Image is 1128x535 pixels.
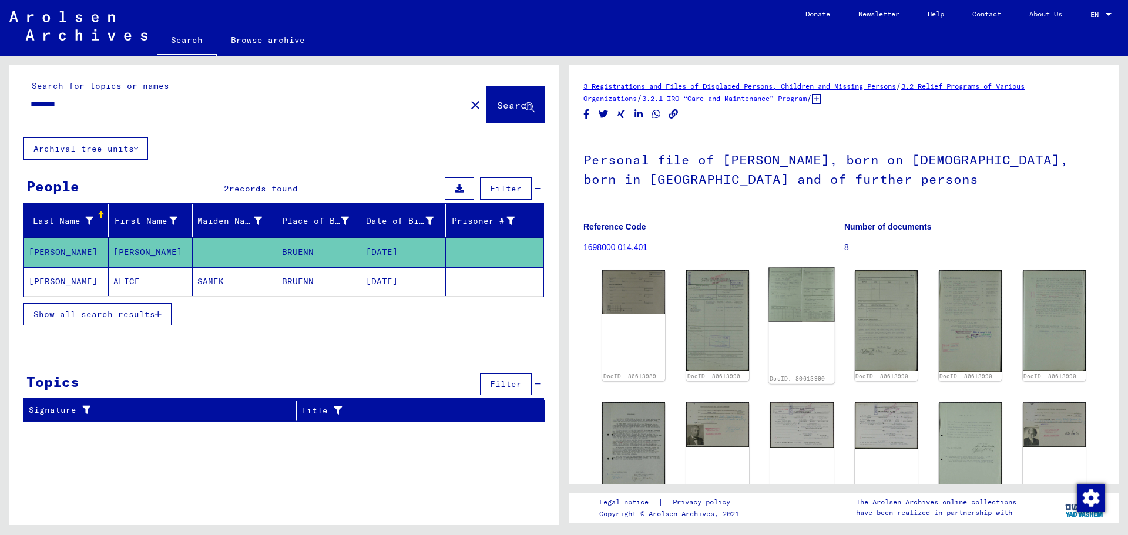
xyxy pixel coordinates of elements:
[33,309,155,319] span: Show all search results
[26,371,79,392] div: Topics
[301,401,533,420] div: Title
[663,496,744,509] a: Privacy policy
[24,267,109,296] mat-cell: [PERSON_NAME]
[366,211,448,230] div: Date of Birth
[633,107,645,122] button: Share on LinkedIn
[583,222,646,231] b: Reference Code
[29,404,287,416] div: Signature
[229,183,298,194] span: records found
[939,270,1002,372] img: 004.jpg
[1023,373,1076,379] a: DocID: 80613990
[24,204,109,237] mat-header-cell: Last Name
[497,99,532,111] span: Search
[29,211,108,230] div: Last Name
[277,204,362,237] mat-header-cell: Place of Birth
[844,222,932,231] b: Number of documents
[282,211,364,230] div: Place of Birth
[361,267,446,296] mat-cell: [DATE]
[599,509,744,519] p: Copyright © Arolsen Archives, 2021
[855,402,918,448] img: 001.jpg
[464,93,487,116] button: Clear
[580,107,593,122] button: Share on Facebook
[197,211,277,230] div: Maiden Name
[1063,493,1107,522] img: yv_logo.png
[29,401,299,420] div: Signature
[277,267,362,296] mat-cell: BRUENN
[650,107,663,122] button: Share on WhatsApp
[1090,11,1103,19] span: EN
[844,241,1104,254] p: 8
[109,267,193,296] mat-cell: ALICE
[487,86,545,123] button: Search
[896,80,901,91] span: /
[855,373,908,379] a: DocID: 80613990
[23,137,148,160] button: Archival tree units
[856,497,1016,507] p: The Arolsen Archives online collections
[468,98,482,112] mat-icon: close
[615,107,627,122] button: Share on Xing
[224,183,229,194] span: 2
[939,373,992,379] a: DocID: 80613990
[109,204,193,237] mat-header-cell: First Name
[446,204,544,237] mat-header-cell: Prisoner #
[637,93,642,103] span: /
[193,267,277,296] mat-cell: SAMEK
[366,215,434,227] div: Date of Birth
[603,373,656,379] a: DocID: 80613989
[9,11,147,41] img: Arolsen_neg.svg
[361,238,446,267] mat-cell: [DATE]
[23,303,172,325] button: Show all search results
[770,375,825,382] a: DocID: 80613990
[490,183,522,194] span: Filter
[807,93,812,103] span: /
[26,176,79,197] div: People
[602,270,665,314] img: 001.jpg
[361,204,446,237] mat-header-cell: Date of Birth
[769,267,835,322] img: 002.jpg
[583,82,896,90] a: 3 Registrations and Files of Displaced Persons, Children and Missing Persons
[282,215,350,227] div: Place of Birth
[686,270,749,371] img: 001.jpg
[1023,270,1086,371] img: 005.jpg
[599,496,658,509] a: Legal notice
[686,402,749,446] img: 001.jpg
[687,373,740,379] a: DocID: 80613990
[29,215,93,227] div: Last Name
[1023,402,1086,446] img: 001.jpg
[277,238,362,267] mat-cell: BRUENN
[597,107,610,122] button: Share on Twitter
[32,80,169,91] mat-label: Search for topics or names
[301,405,521,417] div: Title
[490,379,522,389] span: Filter
[451,215,515,227] div: Prisoner #
[642,94,807,103] a: 3.2.1 IRO “Care and Maintenance” Program
[113,211,193,230] div: First Name
[197,215,262,227] div: Maiden Name
[855,270,918,371] img: 003.jpg
[157,26,217,56] a: Search
[602,402,665,492] img: 001.jpg
[193,204,277,237] mat-header-cell: Maiden Name
[451,211,530,230] div: Prisoner #
[480,373,532,395] button: Filter
[217,26,319,54] a: Browse archive
[667,107,680,122] button: Copy link
[1076,483,1104,512] div: Change consent
[583,133,1104,204] h1: Personal file of [PERSON_NAME], born on [DEMOGRAPHIC_DATA], born in [GEOGRAPHIC_DATA] and of furt...
[856,507,1016,518] p: have been realized in partnership with
[599,496,744,509] div: |
[109,238,193,267] mat-cell: [PERSON_NAME]
[1077,484,1105,512] img: Change consent
[113,215,178,227] div: First Name
[583,243,647,252] a: 1698000 014.401
[24,238,109,267] mat-cell: [PERSON_NAME]
[480,177,532,200] button: Filter
[770,402,833,448] img: 001.jpg
[939,402,1002,490] img: 001.jpg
